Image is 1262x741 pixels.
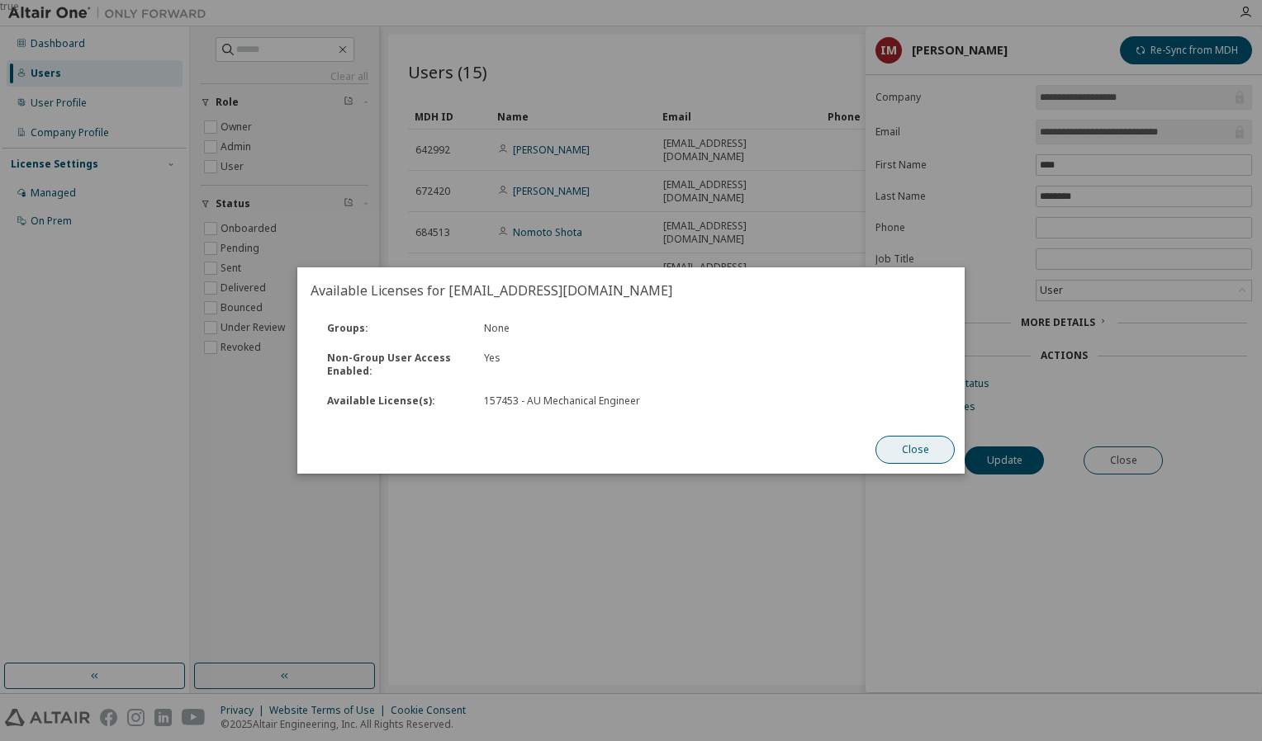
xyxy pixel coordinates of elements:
div: Available License(s) : [317,394,474,408]
div: Groups : [317,322,474,335]
h2: Available Licenses for [EMAIL_ADDRESS][DOMAIN_NAME] [297,267,965,314]
div: 157453 - AU Mechanical Engineer [484,394,700,408]
div: Non-Group User Access Enabled : [317,352,474,378]
button: Close [875,436,955,464]
div: Yes [474,352,709,378]
div: None [474,322,709,335]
